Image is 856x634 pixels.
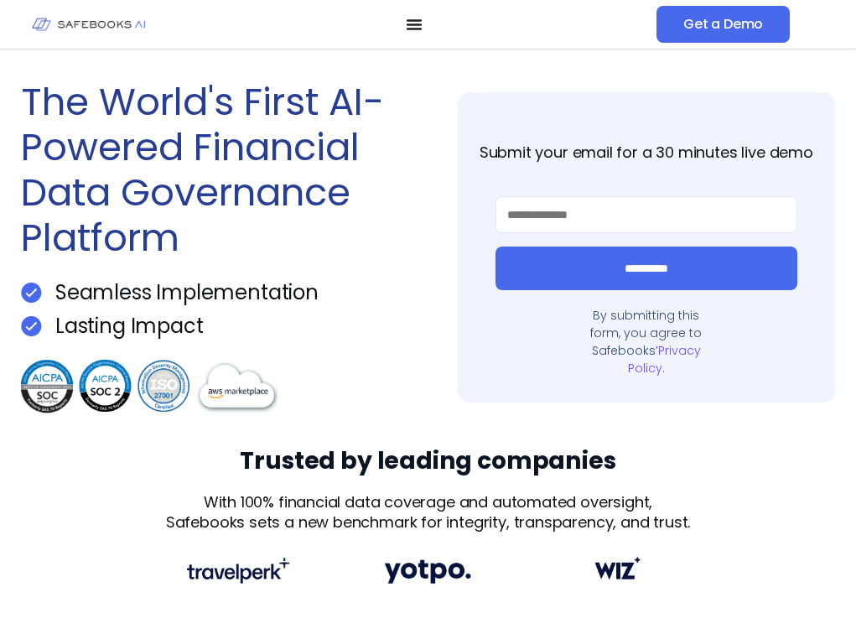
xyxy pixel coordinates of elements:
[406,16,423,33] button: Menu Toggle
[480,142,813,163] strong: Submit your email for a 30 minutes live demo
[240,446,615,476] h3: Trusted by leading companies
[21,80,398,261] h1: The World's First AI-Powered Financial Data Governance Platform
[21,316,42,336] img: Get a Demo 1
[187,549,290,590] img: Get a Demo 4
[55,283,319,303] p: Seamless Implementation
[589,307,703,377] p: By submitting this form, you agree to Safebooks’ .
[172,16,656,33] nav: Menu
[628,342,701,377] a: Privacy Policy
[656,6,790,43] a: Get a Demo
[566,549,669,590] img: Get a Demo 6
[376,549,480,590] img: Get a Demo 5
[21,283,42,303] img: Get a Demo 1
[21,357,282,415] img: Get a Demo 3
[55,316,203,336] p: Lasting Impact
[165,492,691,533] p: With 100% financial data coverage and automated oversight, Safebooks sets a new benchmark for int...
[683,16,763,33] span: Get a Demo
